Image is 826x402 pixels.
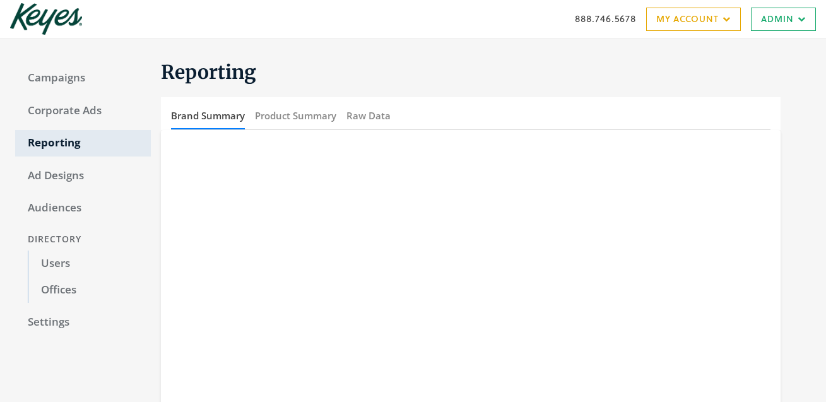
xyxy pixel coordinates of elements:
[15,98,151,124] a: Corporate Ads
[751,8,816,31] a: Admin
[28,251,151,277] a: Users
[15,130,151,157] a: Reporting
[575,12,636,25] a: 888.746.5678
[346,102,391,129] button: Raw Data
[646,8,741,31] a: My Account
[15,228,151,251] div: Directory
[15,309,151,336] a: Settings
[171,102,245,129] button: Brand Summary
[15,195,151,222] a: Audiences
[255,102,336,129] button: Product Summary
[161,60,781,85] h1: Reporting
[10,3,82,35] img: Adwerx
[15,163,151,189] a: Ad Designs
[15,65,151,92] a: Campaigns
[28,277,151,304] a: Offices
